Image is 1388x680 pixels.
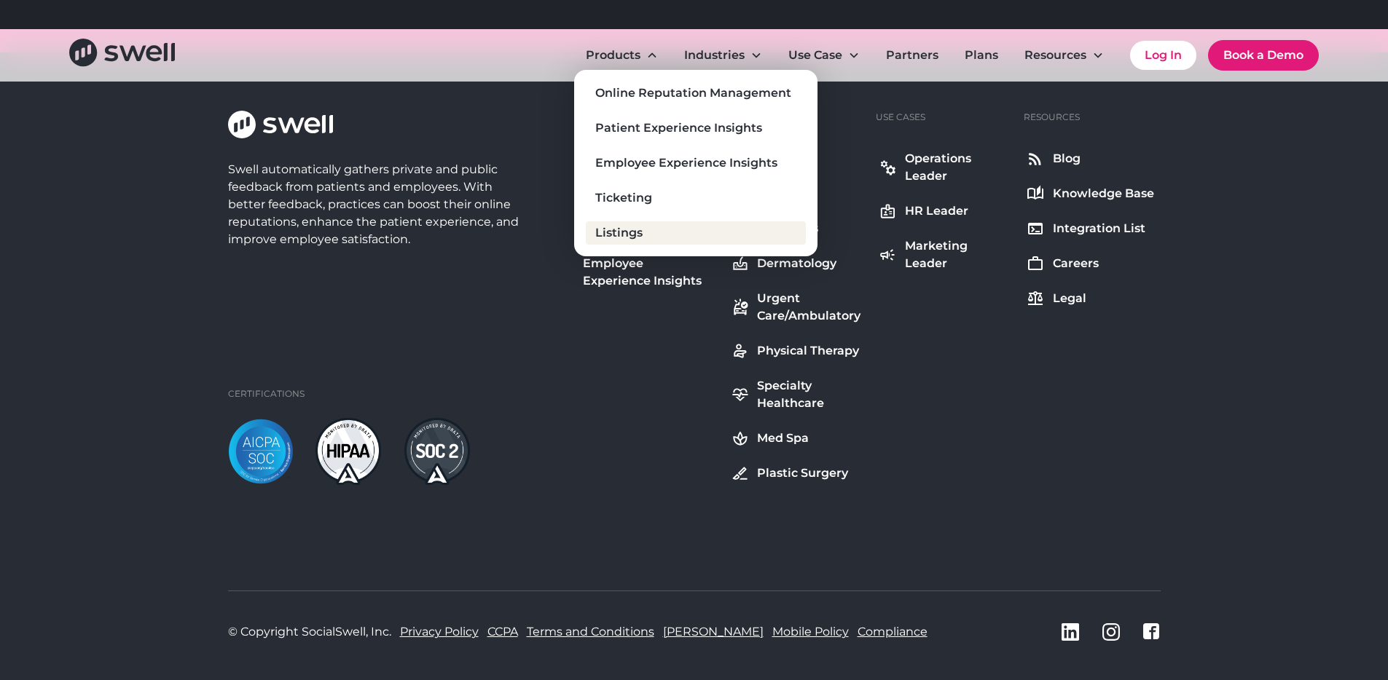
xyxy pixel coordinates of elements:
[1053,255,1099,272] div: Careers
[663,623,764,641] a: [PERSON_NAME]
[595,189,652,207] div: Ticketing
[757,342,859,360] div: Physical Therapy
[487,623,518,641] a: CCPA
[228,161,525,248] div: Swell automatically gathers private and public feedback from patients and employees. With better ...
[1024,47,1086,64] div: Resources
[953,41,1010,70] a: Plans
[858,623,928,641] a: Compliance
[757,464,848,482] div: Plastic Surgery
[69,39,175,71] a: home
[404,418,470,485] img: soc2-dark.png
[905,202,968,220] div: HR Leader
[728,427,864,450] a: Med Spa
[876,199,1012,223] a: HR Leader
[728,252,864,275] a: Dermatology
[574,70,817,256] nav: Products
[876,111,925,124] div: Use Cases
[905,150,1009,185] div: Operations Leader
[1024,217,1157,240] a: Integration List
[673,41,774,70] div: Industries
[1024,287,1157,310] a: Legal
[876,234,1012,275] a: Marketing Leader
[595,119,762,137] div: Patient Experience Insights
[1130,41,1196,70] a: Log In
[728,339,864,363] a: Physical Therapy
[788,47,842,64] div: Use Case
[777,41,871,70] div: Use Case
[1024,252,1157,275] a: Careers
[574,41,670,70] div: Products
[1013,41,1116,70] div: Resources
[586,82,806,105] a: Online Reputation Management
[757,290,861,325] div: Urgent Care/Ambulatory
[586,186,806,210] a: Ticketing
[400,623,479,641] a: Privacy Policy
[595,154,777,172] div: Employee Experience Insights
[772,623,849,641] a: Mobile Policy
[728,287,864,328] a: Urgent Care/Ambulatory
[728,462,864,485] a: Plastic Surgery
[1053,150,1081,167] div: Blog
[586,47,640,64] div: Products
[1024,111,1080,124] div: Resources
[586,221,806,245] a: Listings
[1053,290,1086,307] div: Legal
[757,377,861,412] div: Specialty Healthcare
[527,623,654,641] a: Terms and Conditions
[586,151,806,175] a: Employee Experience Insights
[757,255,836,272] div: Dermatology
[315,418,381,485] img: hipaa-light.png
[728,374,864,415] a: Specialty Healthcare
[1208,40,1319,71] a: Book a Demo
[876,147,1012,188] a: Operations Leader
[228,387,305,400] div: Certifications
[583,255,713,290] div: Employee Experience Insights
[684,47,745,64] div: Industries
[905,237,1009,272] div: Marketing Leader
[1024,147,1157,170] a: Blog
[228,623,391,641] div: © Copyright SocialSwell, Inc.
[595,224,643,242] div: Listings
[1053,185,1154,202] div: Knowledge Base
[595,84,791,102] div: Online Reputation Management
[757,430,809,447] div: Med Spa
[1053,220,1145,237] div: Integration List
[580,252,716,293] a: Employee Experience Insights
[586,116,806,140] a: Patient Experience Insights
[874,41,950,70] a: Partners
[1024,182,1157,205] a: Knowledge Base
